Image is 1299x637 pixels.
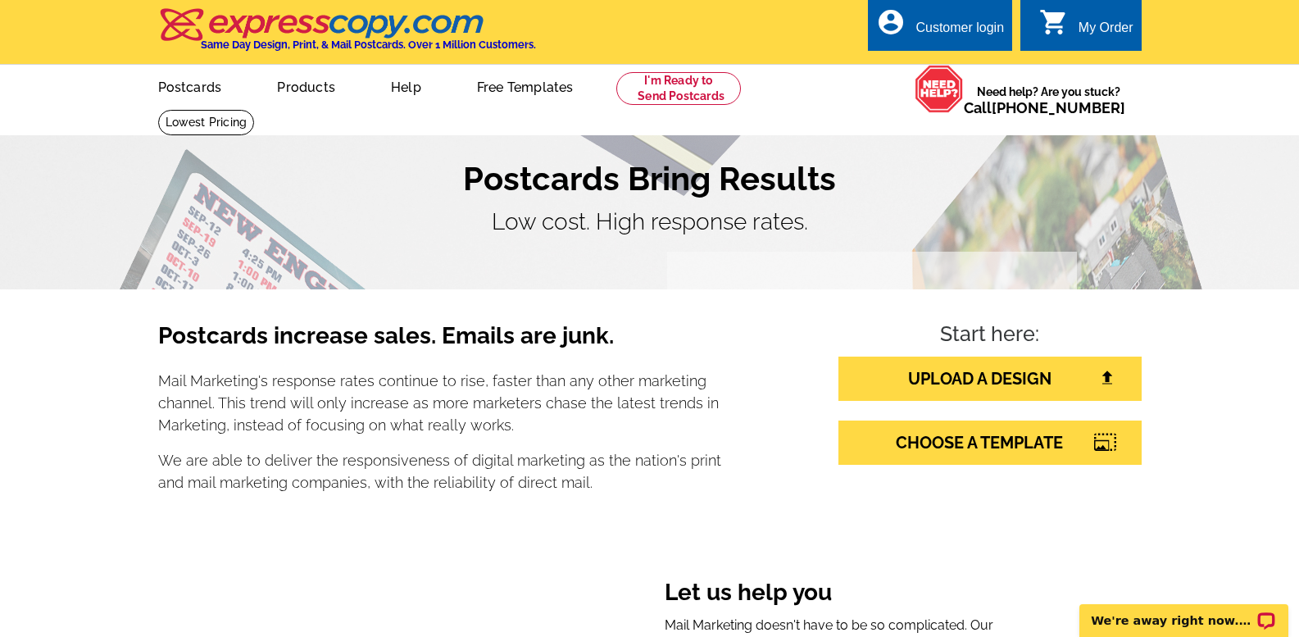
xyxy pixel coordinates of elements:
a: Help [365,66,447,105]
a: account_circle Customer login [876,18,1004,39]
iframe: LiveChat chat widget [1069,585,1299,637]
a: CHOOSE A TEMPLATE [838,421,1142,465]
h1: Postcards Bring Results [158,159,1142,198]
h3: Postcards increase sales. Emails are junk. [158,322,722,363]
img: help [915,65,964,113]
i: shopping_cart [1039,7,1069,37]
p: We are able to deliver the responsiveness of digital marketing as the nation's print and mail mar... [158,449,722,494]
span: Call [964,99,1125,116]
a: Postcards [132,66,248,105]
a: shopping_cart My Order [1039,18,1133,39]
a: Products [251,66,361,105]
i: account_circle [876,7,906,37]
h4: Same Day Design, Print, & Mail Postcards. Over 1 Million Customers. [201,39,536,51]
span: Need help? Are you stuck? [964,84,1133,116]
p: Low cost. High response rates. [158,205,1142,239]
a: Same Day Design, Print, & Mail Postcards. Over 1 Million Customers. [158,20,536,51]
h4: Start here: [838,322,1142,350]
a: UPLOAD A DESIGN [838,357,1142,401]
div: My Order [1079,20,1133,43]
p: Mail Marketing's response rates continue to rise, faster than any other marketing channel. This t... [158,370,722,436]
div: Customer login [915,20,1004,43]
h3: Let us help you [665,579,1031,610]
a: [PHONE_NUMBER] [992,99,1125,116]
a: Free Templates [451,66,600,105]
